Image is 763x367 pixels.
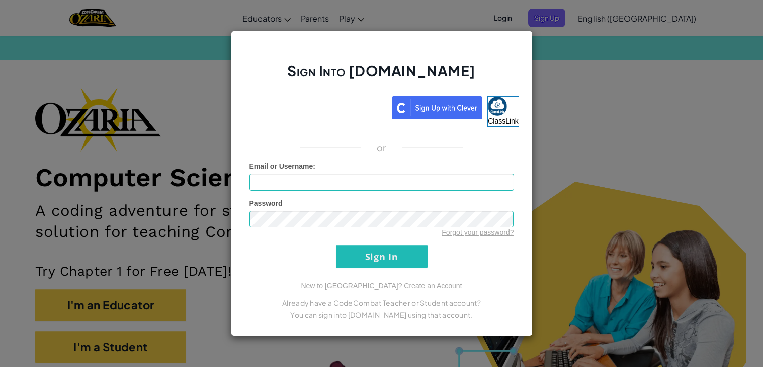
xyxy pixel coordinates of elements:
[239,95,392,117] iframe: Sign in with Google Button
[488,97,507,116] img: classlink-logo-small.png
[249,162,313,170] span: Email or Username
[249,199,283,207] span: Password
[336,245,428,268] input: Sign In
[249,297,514,309] p: Already have a CodeCombat Teacher or Student account?
[377,142,386,154] p: or
[488,117,519,125] span: ClassLink
[249,61,514,90] h2: Sign Into [DOMAIN_NAME]
[392,96,482,119] img: clever_sso_button@2x.png
[249,309,514,321] p: You can sign into [DOMAIN_NAME] using that account.
[301,282,462,290] a: New to [GEOGRAPHIC_DATA]? Create an Account
[249,161,316,171] label: :
[442,228,514,236] a: Forgot your password?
